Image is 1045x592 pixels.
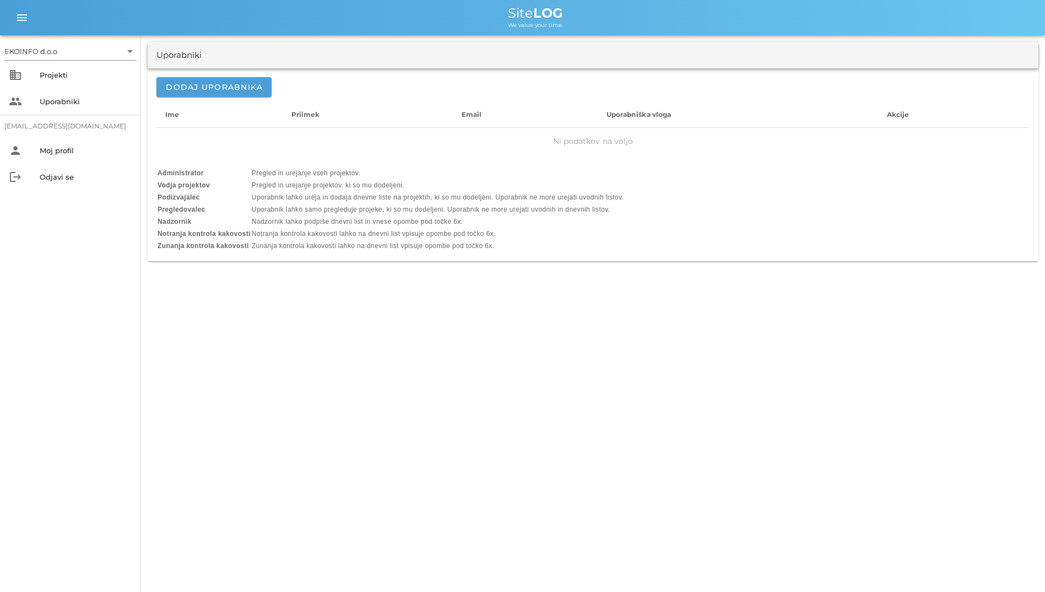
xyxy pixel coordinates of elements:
[252,192,624,203] td: Uporabnik lahko ureja in dodaja dnevne liste na projektih, ki so mu dodeljeni. Uporabnik ne more ...
[878,101,1030,128] th: Akcije: Ni razvrščeno. Aktivirajte za naraščajoče razvrščanje.
[598,101,878,128] th: Uporabniška vloga: Ni razvrščeno. Aktivirajte za naraščajoče razvrščanje.
[283,101,453,128] th: Priimek: Ni razvrščeno. Aktivirajte za naraščajoče razvrščanje.
[252,216,624,227] td: Nadzornik lahko podpiše dnevni list in vnese opombe pod točke 6x.
[252,204,624,215] td: Uporabnik lahko samo pregleduje projeke, ki so mu dodeljeni. Uporabnik ne more urejati uvodnih in...
[9,170,22,184] i: logout
[158,169,204,177] b: Administrator
[158,181,210,189] b: Vodja projektov
[252,228,624,239] td: Notranja kontrola kakovosti lahko na dnevni list vpisuje opombe pod točko 6x.
[252,240,624,251] td: Zunanja kontrola kakovosti lahko na dnevni list vpisuje opombe pod točko 6x.
[887,110,909,119] span: Akcije
[123,45,137,58] i: arrow_drop_down
[508,5,563,21] span: Site
[158,206,205,213] b: Pregledovalec
[533,5,563,21] b: LOG
[158,193,200,201] b: Podizvajalec
[158,242,249,250] b: Zunanja kontrola kakovosti
[9,95,22,108] i: people
[165,110,179,119] span: Ime
[607,110,671,119] span: Uporabniška vloga
[4,46,57,56] div: EKOINFO d.o.o
[40,71,132,79] div: Projekti
[453,101,598,128] th: Email: Ni razvrščeno. Aktivirajte za naraščajoče razvrščanje.
[252,180,624,191] td: Pregled in urejanje projektov, ki so mu dodeljeni.
[156,128,1030,154] td: Ni podatkov na voljo
[165,82,263,92] span: Dodaj uporabnika
[40,173,132,181] div: Odjavi se
[156,101,283,128] th: Ime: Ni razvrščeno. Aktivirajte za naraščajoče razvrščanje.
[158,218,192,225] b: Nadzornik
[40,97,132,106] div: Uporabniki
[9,144,22,157] i: person
[508,21,563,29] span: We value your time.
[15,11,29,24] i: menu
[291,110,320,119] span: Priimek
[4,42,137,60] div: EKOINFO d.o.o
[252,168,624,179] td: Pregled in urejanje vseh projektov.
[158,230,251,238] b: Notranja kontrola kakovosti
[156,77,272,97] button: Dodaj uporabnika
[9,68,22,82] i: business
[462,110,482,119] span: Email
[156,49,202,62] div: Uporabniki
[40,146,132,155] div: Moj profil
